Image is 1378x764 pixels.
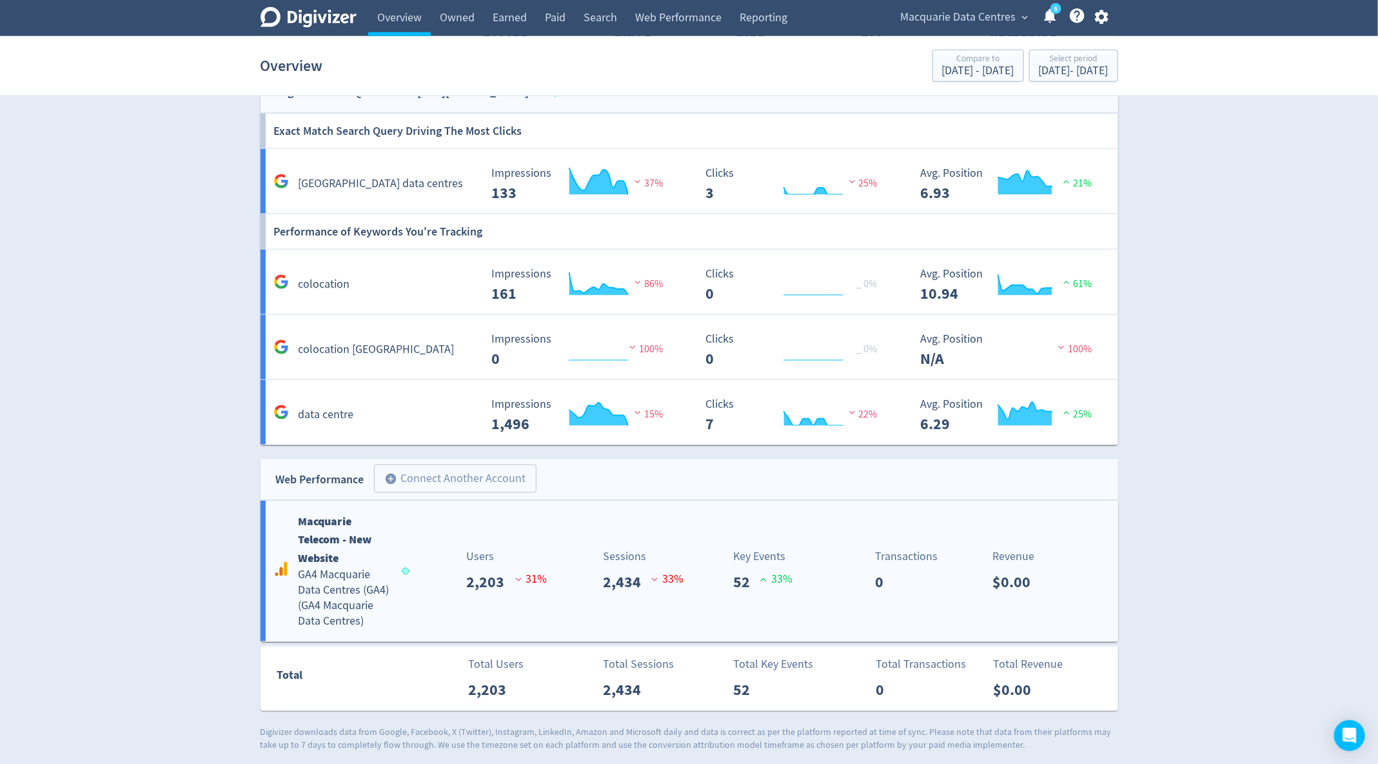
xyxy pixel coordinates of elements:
p: 31 % [515,571,547,588]
svg: Clicks 0 [700,333,893,367]
img: negative-performance.svg [631,177,644,186]
p: 2,434 [603,679,651,702]
button: Macquarie Data Centres [896,7,1032,28]
p: $0.00 [994,679,1042,702]
span: expand_more [1019,12,1031,23]
div: [DATE] - [DATE] [942,65,1014,77]
svg: Impressions 161 [485,268,678,302]
span: Macquarie Data Centres [901,7,1016,28]
span: _ 0% [857,277,878,290]
h6: Performance of Keywords You're Tracking [273,214,482,249]
svg: Avg. Position 6.93 [914,167,1107,201]
a: Connect Another Account [364,467,536,493]
button: Connect Another Account [374,465,536,493]
svg: Avg. Position 6.29 [914,398,1107,432]
p: 33 % [760,571,792,588]
svg: Impressions 0 [485,333,678,367]
button: Select period[DATE]- [DATE] [1029,50,1118,82]
p: 52 [733,679,760,702]
span: Data last synced: 9 Oct 2025, 4:02am (AEDT) [402,568,413,575]
p: Total Sessions [603,656,674,674]
h5: data centre [299,407,354,423]
div: Select period [1039,54,1108,65]
span: _ 0% [857,343,878,356]
p: Digivizer downloads data from Google, Facebook, X (Twitter), Instagram, LinkedIn, Amazon and Micr... [261,727,1118,752]
p: 2,203 [468,679,517,702]
svg: Clicks 7 [700,398,893,432]
p: 2,203 [467,571,515,594]
svg: Impressions 1,496 [485,398,678,432]
button: Compare to[DATE] - [DATE] [932,50,1024,82]
span: 25% [846,177,878,190]
p: Total Key Events [733,656,813,674]
p: 0 [876,679,895,702]
p: Total Users [468,656,524,674]
span: 21% [1060,177,1092,190]
p: $0.00 [993,571,1041,594]
h5: [GEOGRAPHIC_DATA] data centres [299,176,464,192]
a: 5 [1050,3,1061,14]
p: Total Transactions [876,656,967,674]
p: Transactions [876,548,938,566]
img: negative-performance.svg [846,177,859,186]
h1: Overview [261,45,323,86]
img: negative-performance.svg [846,408,859,417]
span: 100% [1055,343,1092,356]
text: 5 [1054,5,1057,14]
span: 100% [626,343,663,356]
img: negative-performance.svg [631,277,644,287]
img: positive-performance.svg [1060,177,1073,186]
span: 22% [846,408,878,421]
a: colocation [GEOGRAPHIC_DATA] Impressions 0 Impressions 0 100% Clicks 0 Clicks 0 _ 0% Avg. Positio... [261,315,1118,380]
p: Users [467,548,495,566]
a: Macquarie Telecom - New WebsiteGA4 Macquarie Data Centres (GA4)(GA4 Macquarie Data Centres)Users2... [261,501,1118,641]
p: Total Revenue [994,656,1063,674]
p: Sessions [603,548,646,566]
span: 15% [631,408,663,421]
span: 61% [1060,277,1092,290]
span: add_circle [385,472,398,485]
p: Revenue [993,548,1035,566]
span: 25% [1060,408,1092,421]
svg: Impressions 133 [485,167,678,201]
h6: Exact Match Search Query Driving The Most Clicks [273,114,522,148]
svg: Clicks 0 [700,268,893,302]
p: 33 % [651,571,684,588]
span: 86% [631,277,663,290]
svg: Avg. Position 10.94 [914,268,1107,302]
a: [GEOGRAPHIC_DATA] data centres Impressions 133 Impressions 133 37% Clicks 3 Clicks 3 25% Avg. Pos... [261,149,1118,214]
img: negative-performance.svg [1055,343,1068,352]
p: 2,434 [603,571,651,594]
p: Key Events [733,548,785,566]
div: Open Intercom Messenger [1334,720,1365,751]
h5: GA4 Macquarie Data Centres (GA4) ( GA4 Macquarie Data Centres ) [299,568,390,630]
img: positive-performance.svg [1060,277,1073,287]
p: 0 [876,571,894,594]
img: positive-performance.svg [1060,408,1073,417]
div: Web Performance [276,470,364,489]
span: 37% [631,177,663,190]
div: Total [277,667,403,691]
img: negative-performance.svg [626,343,639,352]
a: data centre Impressions 1,496 Impressions 1,496 15% Clicks 7 Clicks 7 22% Avg. Position 6.29 Avg.... [261,380,1118,445]
div: Compare to [942,54,1014,65]
svg: Avg. Position N/A [914,333,1107,367]
svg: Clicks 3 [700,167,893,201]
a: colocation Impressions 161 Impressions 161 86% Clicks 0 Clicks 0 _ 0% Avg. Position 10.94 Avg. Po... [261,250,1118,315]
div: [DATE] - [DATE] [1039,65,1108,77]
img: negative-performance.svg [631,408,644,417]
b: Macquarie Telecom - New Website [299,514,372,567]
h5: colocation [299,277,350,292]
p: 52 [733,571,760,594]
h5: colocation [GEOGRAPHIC_DATA] [299,342,455,357]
